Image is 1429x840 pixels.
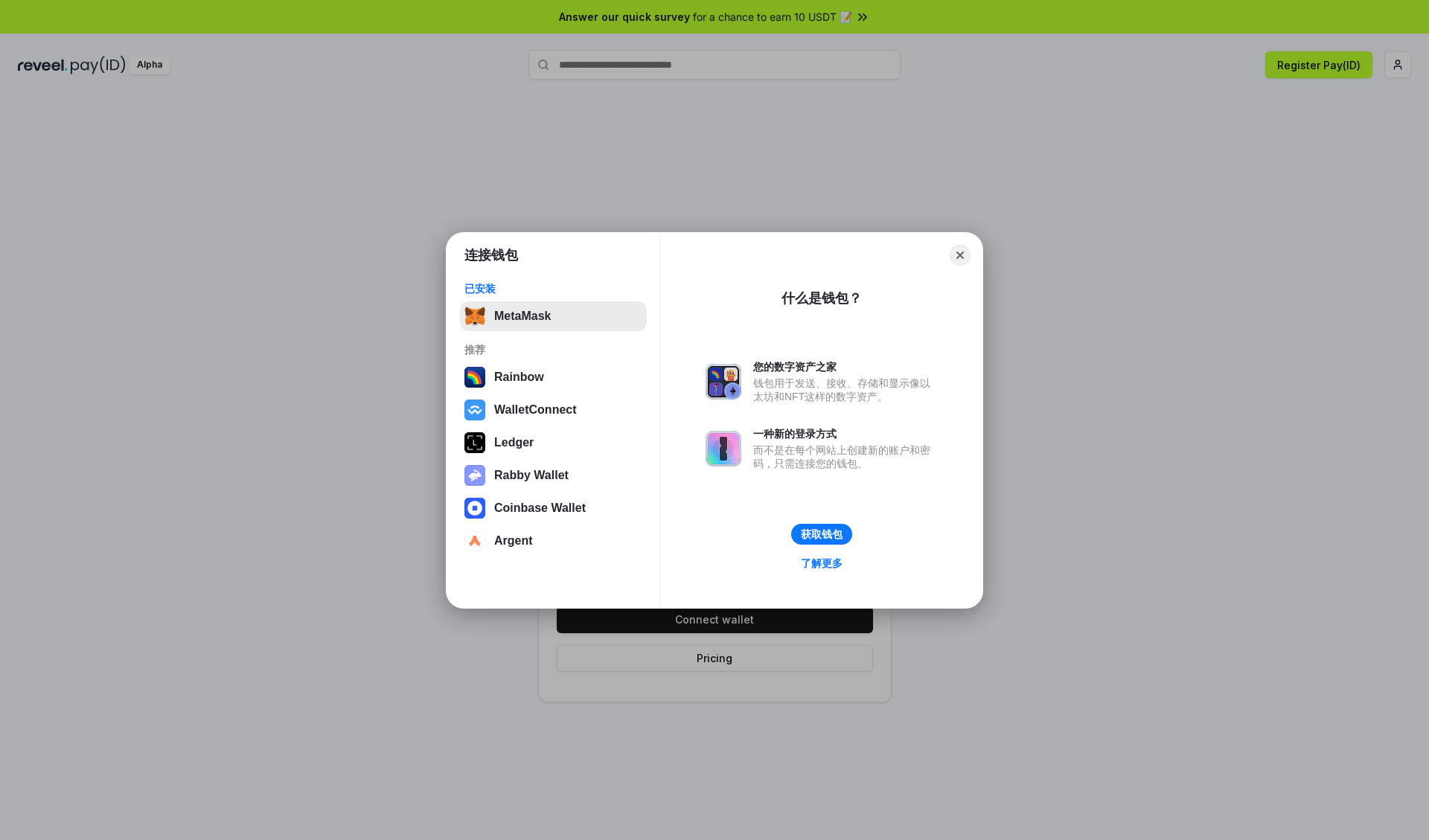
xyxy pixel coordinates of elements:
[494,469,569,482] div: Rabby Wallet
[801,528,843,541] div: 获取钱包
[460,526,647,556] button: Argent
[460,395,647,425] button: WalletConnect
[460,493,647,523] button: Coinbase Wallet
[706,364,741,400] img: svg+xml,%3Csvg%20xmlns%3D%22http%3A%2F%2Fwww.w3.org%2F2000%2Fsvg%22%20fill%3D%22none%22%20viewBox...
[464,465,485,486] img: svg+xml,%3Csvg%20xmlns%3D%22http%3A%2F%2Fwww.w3.org%2F2000%2Fsvg%22%20fill%3D%22none%22%20viewBox...
[753,376,938,403] div: 钱包用于发送、接收、存储和显示像以太坊和NFT这样的数字资产。
[753,443,938,470] div: 而不是在每个网站上创建新的账户和密码，只需连接您的钱包。
[464,343,642,356] div: 推荐
[460,301,647,331] button: MetaMask
[460,362,647,392] button: Rainbow
[464,432,485,453] img: svg+xml,%3Csvg%20xmlns%3D%22http%3A%2F%2Fwww.w3.org%2F2000%2Fsvg%22%20width%3D%2228%22%20height%3...
[464,400,485,420] img: svg+xml,%3Csvg%20width%3D%2228%22%20height%3D%2228%22%20viewBox%3D%220%200%2028%2028%22%20fill%3D...
[791,524,852,545] button: 获取钱包
[494,534,533,548] div: Argent
[494,310,551,323] div: MetaMask
[460,461,647,490] button: Rabby Wallet
[753,360,938,373] div: 您的数字资产之家
[706,431,741,467] img: svg+xml,%3Csvg%20xmlns%3D%22http%3A%2F%2Fwww.w3.org%2F2000%2Fsvg%22%20fill%3D%22none%22%20viewBox...
[494,403,577,417] div: WalletConnect
[460,428,647,458] button: Ledger
[753,427,938,440] div: 一种新的登录方式
[464,530,485,551] img: svg+xml,%3Csvg%20width%3D%2228%22%20height%3D%2228%22%20viewBox%3D%220%200%2028%2028%22%20fill%3D...
[494,371,544,384] div: Rainbow
[464,282,642,295] div: 已安装
[464,498,485,519] img: svg+xml,%3Csvg%20width%3D%2228%22%20height%3D%2228%22%20viewBox%3D%220%200%2028%2028%22%20fill%3D...
[801,557,843,570] div: 了解更多
[464,367,485,388] img: svg+xml,%3Csvg%20width%3D%22120%22%20height%3D%22120%22%20viewBox%3D%220%200%20120%20120%22%20fil...
[464,246,518,264] h1: 连接钱包
[464,306,485,327] img: svg+xml,%3Csvg%20fill%3D%22none%22%20height%3D%2233%22%20viewBox%3D%220%200%2035%2033%22%20width%...
[781,289,862,307] div: 什么是钱包？
[792,554,851,573] a: 了解更多
[494,436,534,449] div: Ledger
[950,245,971,266] button: Close
[494,501,586,515] div: Coinbase Wallet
